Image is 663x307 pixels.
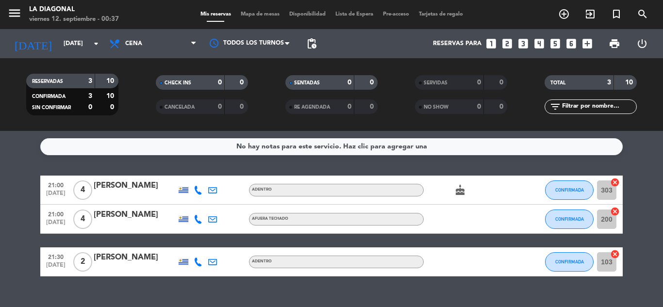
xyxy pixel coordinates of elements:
span: [DATE] [44,190,68,201]
span: 4 [73,210,92,229]
strong: 0 [370,103,376,110]
strong: 3 [88,78,92,84]
span: Lista de Espera [331,12,378,17]
span: 21:00 [44,179,68,190]
span: Disponibilidad [284,12,331,17]
strong: 10 [625,79,635,86]
i: cancel [610,249,620,259]
strong: 0 [218,103,222,110]
span: CONFIRMADA [555,216,584,222]
div: [PERSON_NAME] [94,179,176,192]
span: Cena [125,40,142,47]
strong: 0 [218,79,222,86]
strong: 0 [348,79,351,86]
i: looks_3 [517,37,530,50]
strong: 0 [110,104,116,111]
strong: 3 [88,93,92,99]
span: SIN CONFIRMAR [32,105,71,110]
span: [DATE] [44,262,68,273]
span: 21:30 [44,251,68,262]
span: CONFIRMADA [32,94,66,99]
span: Mapa de mesas [236,12,284,17]
button: CONFIRMADA [545,210,594,229]
button: CONFIRMADA [545,252,594,272]
strong: 0 [477,103,481,110]
i: looks_one [485,37,497,50]
span: ADENTRO [252,259,272,263]
span: RE AGENDADA [294,105,330,110]
strong: 0 [499,79,505,86]
input: Filtrar por nombre... [561,101,636,112]
span: print [609,38,620,49]
button: CONFIRMADA [545,180,594,200]
strong: 0 [370,79,376,86]
span: SERVIDAS [424,81,448,85]
i: arrow_drop_down [90,38,102,49]
strong: 0 [477,79,481,86]
span: SENTADAS [294,81,320,85]
span: 4 [73,180,92,200]
i: cake [454,184,466,196]
span: Pre-acceso [378,12,414,17]
span: CANCELADA [165,105,195,110]
strong: 10 [106,93,116,99]
i: search [637,8,648,20]
span: CONFIRMADA [555,259,584,264]
div: La Diagonal [29,5,119,15]
strong: 10 [106,78,116,84]
div: [PERSON_NAME] [94,209,176,221]
div: viernes 12. septiembre - 00:37 [29,15,119,24]
span: 2 [73,252,92,272]
div: LOG OUT [628,29,656,58]
span: Mis reservas [196,12,236,17]
i: filter_list [549,101,561,113]
strong: 3 [607,79,611,86]
span: Tarjetas de regalo [414,12,468,17]
span: CONFIRMADA [555,187,584,193]
div: No hay notas para este servicio. Haz clic para agregar una [236,141,427,152]
i: looks_4 [533,37,546,50]
span: CHECK INS [165,81,191,85]
button: menu [7,6,22,24]
span: 21:00 [44,208,68,219]
i: [DATE] [7,33,59,54]
i: add_box [581,37,594,50]
span: Reservas para [433,40,481,47]
strong: 0 [88,104,92,111]
strong: 0 [240,103,246,110]
strong: 0 [499,103,505,110]
i: cancel [610,207,620,216]
span: TOTAL [550,81,565,85]
i: looks_6 [565,37,578,50]
i: menu [7,6,22,20]
span: NO SHOW [424,105,448,110]
i: looks_5 [549,37,562,50]
span: ADENTRO [252,188,272,192]
i: power_settings_new [636,38,648,49]
i: add_circle_outline [558,8,570,20]
i: cancel [610,178,620,187]
div: [PERSON_NAME] [94,251,176,264]
strong: 0 [240,79,246,86]
i: looks_two [501,37,514,50]
span: [DATE] [44,219,68,230]
strong: 0 [348,103,351,110]
i: exit_to_app [584,8,596,20]
span: RESERVADAS [32,79,63,84]
span: pending_actions [306,38,317,49]
span: AFUERA TECHADO [252,217,288,221]
i: turned_in_not [611,8,622,20]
